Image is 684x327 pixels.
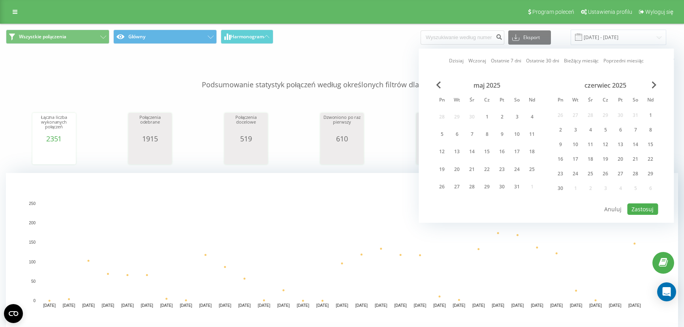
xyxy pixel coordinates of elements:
[437,164,447,175] div: 19
[316,303,329,308] text: [DATE]
[497,182,507,192] div: 30
[524,127,539,141] div: ndz 11 maj 2025
[467,129,477,139] div: 7
[613,139,628,150] div: pt 13 cze 2025
[588,9,632,15] span: Ustawienia profilu
[600,154,611,164] div: 19
[570,169,581,179] div: 24
[102,303,115,308] text: [DATE]
[511,95,523,107] abbr: sobota
[615,169,626,179] div: 27
[479,109,494,124] div: czw 1 maj 2025
[180,303,192,308] text: [DATE]
[4,304,23,323] button: Open CMP widget
[221,30,273,44] button: Harmonogram
[554,95,566,107] abbr: poniedziałek
[482,112,492,122] div: 1
[553,139,568,150] div: pon 9 cze 2025
[497,129,507,139] div: 9
[452,182,462,192] div: 27
[449,127,464,141] div: wt 6 maj 2025
[449,57,464,65] a: Dzisiaj
[527,112,537,122] div: 4
[34,143,74,166] svg: A chart.
[628,124,643,136] div: sob 7 cze 2025
[527,147,537,157] div: 18
[553,168,568,180] div: pon 23 cze 2025
[497,164,507,175] div: 23
[531,303,543,308] text: [DATE]
[583,153,598,165] div: śr 18 cze 2025
[472,303,485,308] text: [DATE]
[375,303,387,308] text: [DATE]
[482,147,492,157] div: 15
[336,303,348,308] text: [DATE]
[277,303,290,308] text: [DATE]
[258,303,271,308] text: [DATE]
[568,139,583,150] div: wt 10 cze 2025
[564,57,599,65] a: Bieżący miesiąc
[160,303,173,308] text: [DATE]
[418,115,458,135] div: Czas trwania wszystkich połączeń
[494,180,509,194] div: pt 30 maj 2025
[585,154,596,164] div: 18
[643,153,658,165] div: ndz 22 cze 2025
[130,115,170,135] div: Połączenia odebrane
[551,303,563,308] text: [DATE]
[630,169,641,179] div: 28
[34,115,74,135] div: Łączna liczba wykonanych połączeń
[553,153,568,165] div: pon 16 cze 2025
[570,303,583,308] text: [DATE]
[630,154,641,164] div: 21
[614,95,626,107] abbr: piątek
[643,168,658,180] div: ndz 29 cze 2025
[555,154,566,164] div: 16
[497,112,507,122] div: 2
[482,164,492,175] div: 22
[615,125,626,135] div: 6
[141,303,153,308] text: [DATE]
[583,168,598,180] div: śr 25 cze 2025
[524,145,539,159] div: ndz 18 maj 2025
[464,145,479,159] div: śr 14 maj 2025
[297,303,309,308] text: [DATE]
[599,95,611,107] abbr: czwartek
[29,201,36,206] text: 250
[508,30,551,45] button: Eksport
[598,153,613,165] div: czw 19 cze 2025
[613,168,628,180] div: pt 27 cze 2025
[630,139,641,150] div: 14
[481,95,493,107] abbr: czwartek
[645,110,656,120] div: 1
[553,124,568,136] div: pon 2 cze 2025
[509,109,524,124] div: sob 3 maj 2025
[479,127,494,141] div: czw 8 maj 2025
[600,139,611,150] div: 12
[553,182,568,194] div: pon 30 cze 2025
[598,168,613,180] div: czw 26 cze 2025
[512,182,522,192] div: 31
[322,115,362,135] div: Dzwoniono po raz pierwszy
[34,135,74,143] div: 2351
[226,143,266,166] div: A chart.
[509,162,524,177] div: sob 24 maj 2025
[526,95,538,107] abbr: niedziela
[322,143,362,166] svg: A chart.
[453,303,466,308] text: [DATE]
[600,125,611,135] div: 5
[437,147,447,157] div: 12
[630,125,641,135] div: 7
[130,143,170,166] div: A chart.
[609,303,622,308] text: [DATE]
[322,135,362,143] div: 610
[121,303,134,308] text: [DATE]
[512,112,522,122] div: 3
[394,303,407,308] text: [DATE]
[657,282,676,301] div: Open Intercom Messenger
[29,221,36,225] text: 200
[467,182,477,192] div: 28
[464,180,479,194] div: śr 28 maj 2025
[645,95,656,107] abbr: niedziela
[434,81,539,89] div: maj 2025
[63,303,75,308] text: [DATE]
